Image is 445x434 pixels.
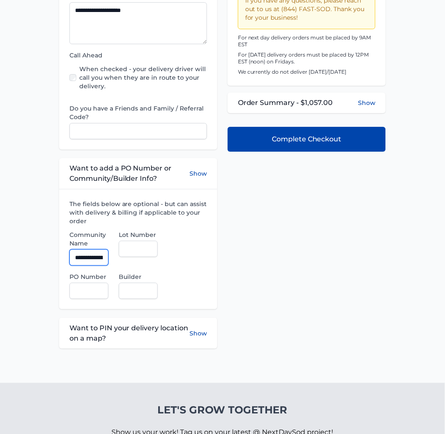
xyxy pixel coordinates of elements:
p: For next day delivery orders must be placed by 9AM EST [238,34,376,48]
button: Show [358,99,376,107]
label: Builder [119,272,158,281]
h4: Let's Grow Together [112,404,334,417]
label: Call Ahead [69,51,207,60]
label: Lot Number [119,230,158,239]
span: Order Summary - $1,057.00 [238,98,333,108]
span: Want to add a PO Number or Community/Builder Info? [69,163,189,184]
p: We currently do not deliver [DATE]/[DATE] [238,69,376,75]
span: Want to PIN your delivery location on a map? [69,323,189,344]
button: Show [189,323,207,344]
label: Community Name [69,230,108,248]
button: Show [189,163,207,184]
button: Complete Checkout [228,127,386,152]
label: Do you have a Friends and Family / Referral Code? [69,104,207,121]
p: For [DATE] delivery orders must be placed by 12PM EST (noon) on Fridays. [238,51,376,65]
label: The fields below are optional - but can assist with delivery & billing if applicable to your order [69,200,207,225]
span: Complete Checkout [272,134,342,144]
label: PO Number [69,272,108,281]
label: When checked - your delivery driver will call you when they are in route to your delivery. [80,65,207,90]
